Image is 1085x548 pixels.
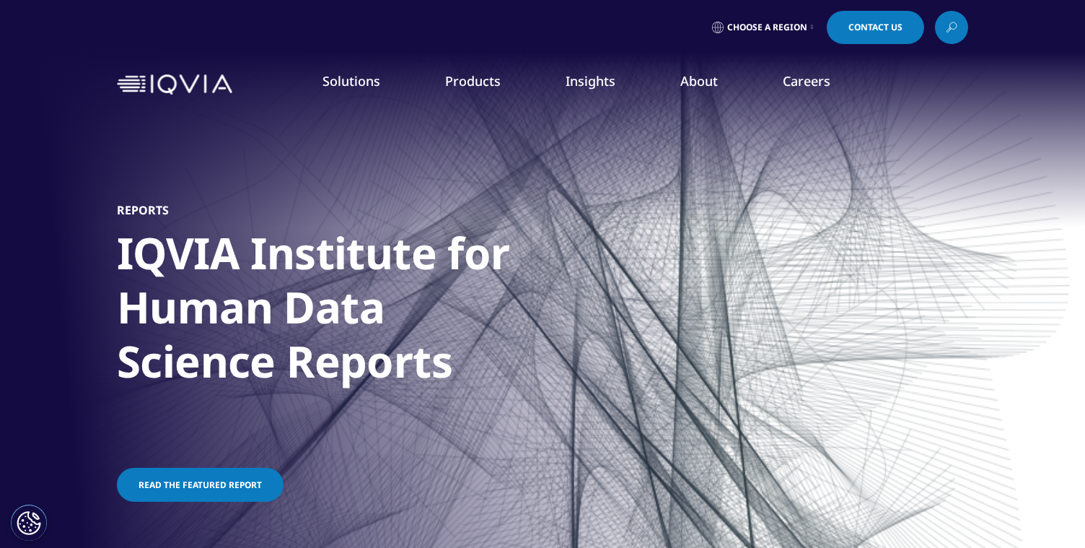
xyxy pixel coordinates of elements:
a: About [680,72,718,90]
a: Read the featured report [117,468,284,502]
a: Insights [566,72,615,90]
span: Choose a Region [727,22,807,33]
span: Contact Us [848,23,902,32]
span: Read the featured report [139,479,262,491]
h1: IQVIA Institute for Human Data Science Reports [117,226,658,397]
h5: Reports [117,203,169,217]
img: IQVIA Healthcare Information Technology and Pharma Clinical Research Company [117,74,232,95]
a: Careers [783,72,830,90]
button: Paramètres des cookies [11,505,47,541]
a: Products [445,72,501,90]
a: Solutions [322,72,380,90]
a: Contact Us [827,11,924,44]
nav: Primary [238,51,968,118]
